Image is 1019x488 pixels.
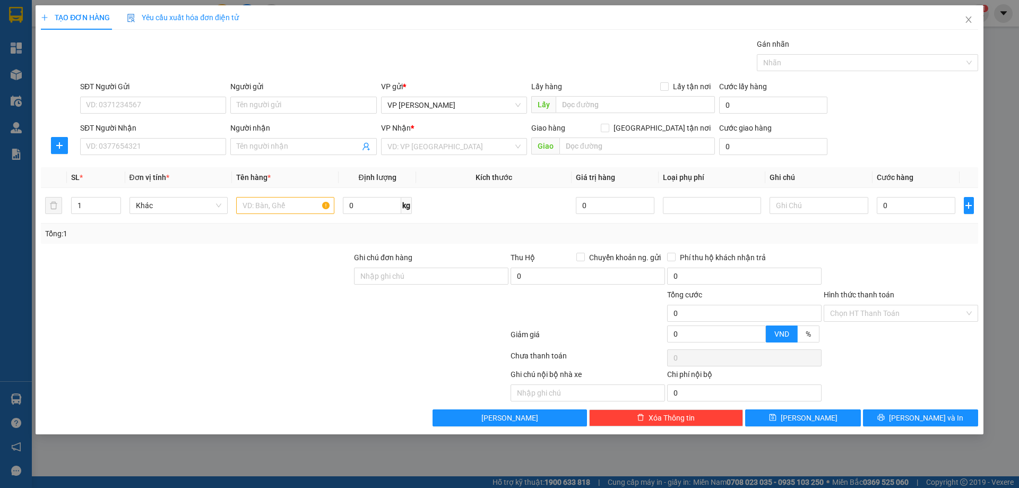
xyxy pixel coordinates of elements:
[649,412,695,424] span: Xóa Thông tin
[51,137,68,154] button: plus
[863,409,978,426] button: printer[PERSON_NAME] và In
[770,197,868,214] input: Ghi Chú
[387,97,521,113] span: VP TRẦN THỦ ĐỘ
[129,173,169,182] span: Đơn vị tính
[354,268,508,285] input: Ghi chú đơn hàng
[51,141,67,150] span: plus
[509,329,666,347] div: Giảm giá
[127,14,135,22] img: icon
[127,13,239,22] span: Yêu cầu xuất hóa đơn điện tử
[433,409,587,426] button: [PERSON_NAME]
[559,138,715,155] input: Dọc đường
[531,124,565,132] span: Giao hàng
[236,173,271,182] span: Tên hàng
[824,290,894,299] label: Hình thức thanh toán
[576,173,615,182] span: Giá trị hàng
[531,138,559,155] span: Giao
[659,167,765,188] th: Loại phụ phí
[877,414,885,422] span: printer
[954,5,983,35] button: Close
[889,412,963,424] span: [PERSON_NAME] và In
[745,409,860,426] button: save[PERSON_NAME]
[719,138,827,155] input: Cước giao hàng
[230,122,376,134] div: Người nhận
[637,414,644,422] span: delete
[41,13,110,22] span: TẠO ĐƠN HÀNG
[401,197,412,214] span: kg
[531,82,562,91] span: Lấy hàng
[381,81,527,92] div: VP gửi
[765,167,872,188] th: Ghi chú
[757,40,789,48] label: Gán nhãn
[71,173,80,182] span: SL
[964,15,973,24] span: close
[769,414,776,422] span: save
[230,81,376,92] div: Người gửi
[476,173,512,182] span: Kích thước
[964,201,973,210] span: plus
[481,412,538,424] span: [PERSON_NAME]
[719,82,767,91] label: Cước lấy hàng
[45,197,62,214] button: delete
[556,96,715,113] input: Dọc đường
[676,252,770,263] span: Phí thu hộ khách nhận trả
[511,369,665,384] div: Ghi chú nội bộ nhà xe
[576,197,655,214] input: 0
[781,412,837,424] span: [PERSON_NAME]
[877,173,913,182] span: Cước hàng
[136,198,221,213] span: Khác
[511,384,665,401] input: Nhập ghi chú
[80,81,226,92] div: SĐT Người Gửi
[667,290,702,299] span: Tổng cước
[236,197,334,214] input: VD: Bàn, Ghế
[362,142,370,151] span: user-add
[719,97,827,114] input: Cước lấy hàng
[964,197,974,214] button: plus
[80,122,226,134] div: SĐT Người Nhận
[381,124,411,132] span: VP Nhận
[531,96,556,113] span: Lấy
[589,409,744,426] button: deleteXóa Thông tin
[45,228,393,239] div: Tổng: 1
[609,122,715,134] span: [GEOGRAPHIC_DATA] tận nơi
[585,252,665,263] span: Chuyển khoản ng. gửi
[719,124,772,132] label: Cước giao hàng
[354,253,412,262] label: Ghi chú đơn hàng
[774,330,789,338] span: VND
[669,81,715,92] span: Lấy tận nơi
[358,173,396,182] span: Định lượng
[806,330,811,338] span: %
[667,369,822,384] div: Chi phí nội bộ
[509,350,666,369] div: Chưa thanh toán
[511,253,535,262] span: Thu Hộ
[41,14,48,21] span: plus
